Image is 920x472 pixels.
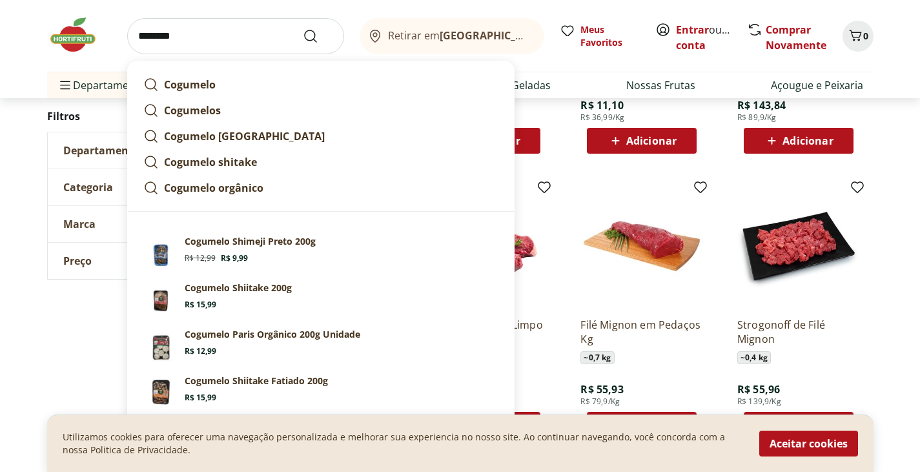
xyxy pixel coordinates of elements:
span: R$ 9,99 [221,253,248,263]
button: Retirar em[GEOGRAPHIC_DATA]/[GEOGRAPHIC_DATA] [360,18,544,54]
strong: Cogumelo [164,77,216,92]
strong: Cogumelo shitake [164,155,257,169]
span: R$ 55,93 [580,382,623,396]
img: Hortifruti [47,15,112,54]
strong: Cogumelo orgânico [164,181,263,195]
span: R$ 139,9/Kg [737,396,781,407]
p: Cogumelo Shimeji Preto 200g [185,235,316,248]
button: Menu [57,70,73,101]
span: R$ 15,99 [185,300,216,310]
a: Cogumelo orgânico [138,175,504,201]
span: R$ 143,84 [737,98,786,112]
span: R$ 12,99 [185,253,216,263]
span: R$ 15,99 [185,393,216,403]
span: R$ 89,9/Kg [737,112,777,123]
img: Cogumelo Paris Orgânico 200g Unidade [143,328,179,364]
span: Categoria [63,181,113,194]
button: Marca [48,206,241,242]
span: Departamentos [57,70,150,101]
span: R$ 12,99 [185,346,216,356]
span: ou [676,22,733,53]
strong: Cogumelos [164,103,221,118]
a: Cogumelo Paris Orgânico 200g UnidadeCogumelo Paris Orgânico 200g UnidadeR$ 12,99 [138,323,504,369]
a: Cogumelo Shiitake Fatiado 200gCogumelo Shiitake Fatiado 200gR$ 15,99 [138,369,504,416]
button: Adicionar [587,412,697,438]
span: Departamento [63,144,139,157]
p: Utilizamos cookies para oferecer uma navegação personalizada e melhorar sua experiencia no nosso ... [63,431,744,457]
button: Carrinho [843,21,874,52]
a: Entrar [676,23,709,37]
button: Categoria [48,169,241,205]
p: Cogumelo Shiitake 200g [185,282,292,294]
span: R$ 11,10 [580,98,623,112]
button: Preço [48,243,241,279]
span: R$ 55,96 [737,382,780,396]
img: Strogonoff de Filé Mignon [737,185,860,307]
a: Açougue e Peixaria [771,77,863,93]
a: Cogumelo Shimeji Preto 200gCogumelo Shimeji Preto 200gR$ 12,99R$ 9,99 [138,230,504,276]
button: Adicionar [744,128,854,154]
img: Filé Mignon em Pedaços Kg [580,185,703,307]
input: search [127,18,344,54]
span: Adicionar [782,136,833,146]
span: ~ 0,4 kg [737,351,771,364]
button: Adicionar [744,412,854,438]
h2: Filtros [47,103,242,129]
p: Cogumelo Shiitake Fatiado 200g [185,375,328,387]
button: Departamento [48,132,241,169]
p: Cogumelo Paris Orgânico 200g Unidade [185,328,360,341]
img: Cogumelo Shimeji Preto 200g [143,235,179,271]
a: Cogumelo Shiitake 200gR$ 15,99 [138,276,504,323]
a: Cogumelo shitake [138,149,504,175]
span: Adicionar [626,136,677,146]
span: R$ 79,9/Kg [580,396,620,407]
img: Cogumelo Shiitake Fatiado 200g [143,375,179,411]
a: Meus Favoritos [560,23,640,49]
a: Comprar Novamente [766,23,826,52]
a: Nossas Frutas [626,77,695,93]
a: Cogumelo [GEOGRAPHIC_DATA] [138,123,504,149]
span: Retirar em [388,30,531,41]
span: Marca [63,218,96,231]
a: Cogumelo [138,72,504,97]
button: Submit Search [303,28,334,44]
strong: Cogumelo [GEOGRAPHIC_DATA] [164,129,325,143]
span: R$ 36,99/Kg [580,112,624,123]
span: Preço [63,254,92,267]
span: ~ 0,7 kg [580,351,614,364]
a: Criar conta [676,23,747,52]
button: Adicionar [587,128,697,154]
a: Strogonoff de Filé Mignon [737,318,860,346]
a: Cogumelos [138,97,504,123]
span: 0 [863,30,868,42]
a: Filé Mignon em Pedaços Kg [580,318,703,346]
b: [GEOGRAPHIC_DATA]/[GEOGRAPHIC_DATA] [440,28,657,43]
span: Meus Favoritos [580,23,640,49]
button: Aceitar cookies [759,431,858,457]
